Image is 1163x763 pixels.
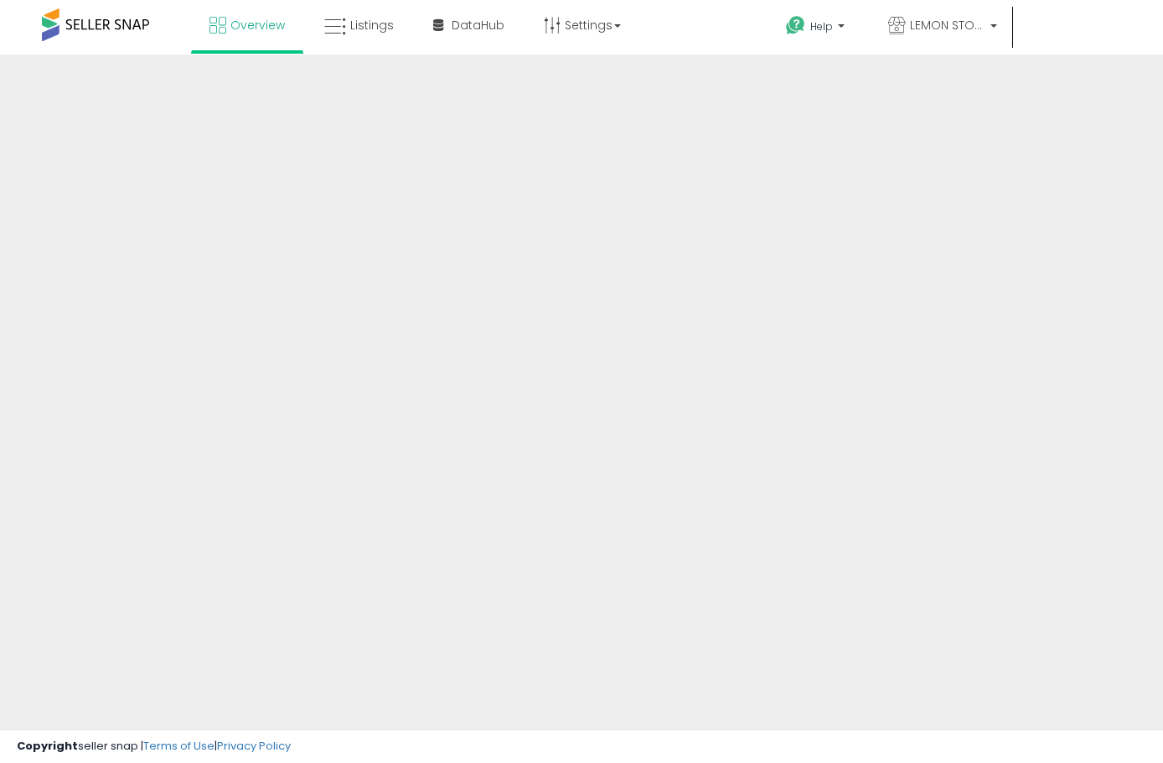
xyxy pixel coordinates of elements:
span: Help [810,19,833,34]
span: LEMON STORE [910,17,985,34]
a: Privacy Policy [217,738,291,754]
i: Get Help [785,15,806,36]
strong: Copyright [17,738,78,754]
span: Listings [350,17,394,34]
div: seller snap | | [17,739,291,755]
span: Overview [230,17,285,34]
a: Terms of Use [143,738,215,754]
a: Help [773,3,861,54]
span: DataHub [452,17,504,34]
